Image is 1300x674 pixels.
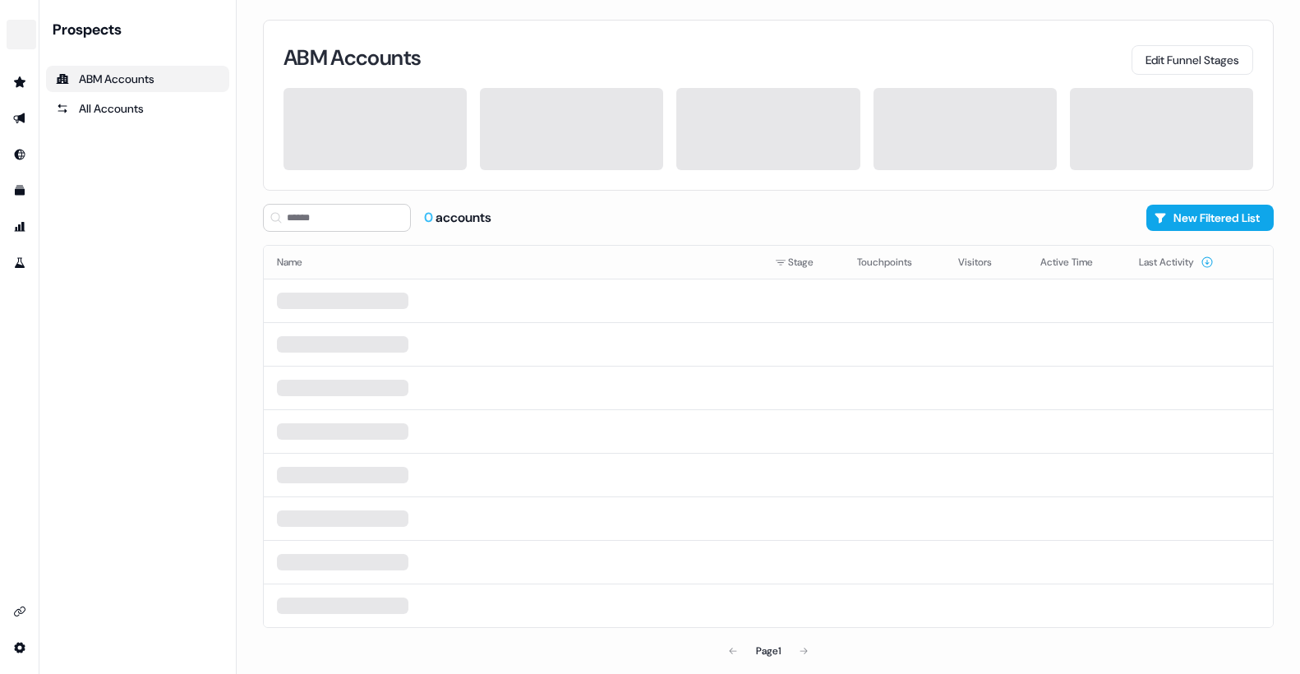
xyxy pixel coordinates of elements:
[56,100,219,117] div: All Accounts
[53,20,229,39] div: Prospects
[756,643,781,659] div: Page 1
[775,254,831,270] div: Stage
[7,105,33,132] a: Go to outbound experience
[7,214,33,240] a: Go to attribution
[46,95,229,122] a: All accounts
[46,66,229,92] a: ABM Accounts
[56,71,219,87] div: ABM Accounts
[1132,45,1253,75] button: Edit Funnel Stages
[7,141,33,168] a: Go to Inbound
[1040,247,1113,277] button: Active Time
[1139,247,1214,277] button: Last Activity
[7,635,33,661] a: Go to integrations
[7,69,33,95] a: Go to prospects
[424,209,491,227] div: accounts
[857,247,932,277] button: Touchpoints
[7,598,33,625] a: Go to integrations
[7,250,33,276] a: Go to experiments
[264,246,762,279] th: Name
[1146,205,1274,231] button: New Filtered List
[958,247,1012,277] button: Visitors
[284,47,421,68] h3: ABM Accounts
[7,178,33,204] a: Go to templates
[424,209,436,226] span: 0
